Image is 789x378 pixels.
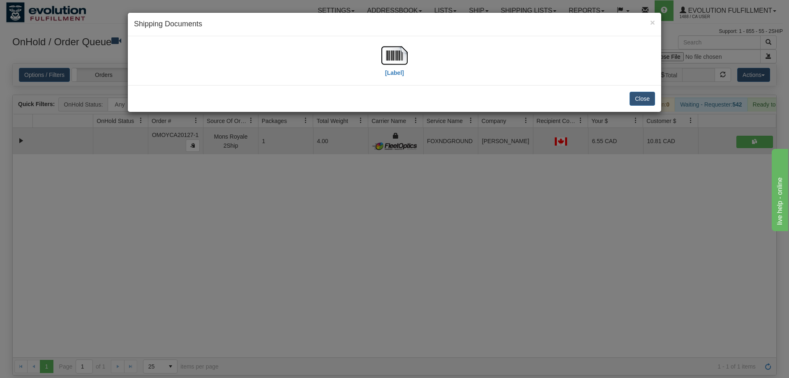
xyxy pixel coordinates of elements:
img: barcode.jpg [381,42,408,69]
h4: Shipping Documents [134,19,655,30]
span: × [650,18,655,27]
iframe: chat widget [770,147,788,231]
button: Close [650,18,655,27]
div: live help - online [6,5,76,15]
label: [Label] [385,69,404,77]
a: [Label] [381,51,408,76]
button: Close [630,92,655,106]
